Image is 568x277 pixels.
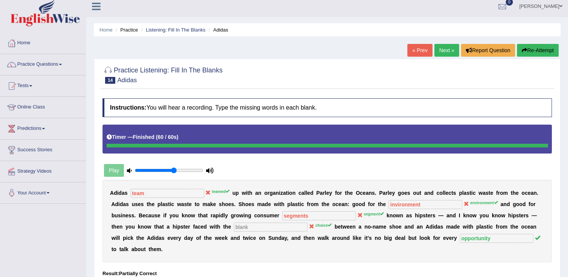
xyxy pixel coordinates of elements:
b: : [348,201,350,207]
b: n [449,212,453,218]
b: h [249,190,252,196]
b: e [404,190,407,196]
b: g [352,201,356,207]
b: w [472,212,476,218]
b: s [141,201,144,207]
b: o [188,212,191,218]
b: d [430,190,434,196]
b: c [525,190,528,196]
h2: Practice Listening: Fill In The Blanks [102,65,223,84]
b: i [278,201,279,207]
b: — [438,212,443,218]
b: s [125,190,128,196]
b: d [523,201,526,207]
b: i [170,201,171,207]
b: s [295,201,298,207]
b: m [314,201,318,207]
b: a [181,201,184,207]
b: u [416,190,420,196]
b: a [148,212,151,218]
a: Listening: Fill In The Blanks [146,27,205,33]
b: a [341,201,344,207]
b: t [488,190,490,196]
b: e [326,190,329,196]
b: h [347,190,350,196]
b: e [142,212,145,218]
b: e [528,190,531,196]
b: f [368,201,370,207]
b: . [537,190,538,196]
b: o [236,212,240,218]
b: o [500,190,503,196]
sup: teamed [212,189,229,194]
a: Tests [0,75,86,94]
b: l [444,190,446,196]
b: e [307,190,310,196]
b: t [247,190,249,196]
b: a [464,190,467,196]
b: t [168,201,170,207]
a: « Prev [407,44,432,57]
b: f [335,190,337,196]
b: b [111,212,115,218]
b: n [276,190,279,196]
b: e [516,190,519,196]
b: s [485,190,488,196]
b: . [375,190,376,196]
b: a [255,190,258,196]
b: i [243,212,245,218]
b: t [147,201,149,207]
b: a [283,190,286,196]
b: s [453,190,456,196]
b: s [126,201,129,207]
b: r [267,190,269,196]
b: h [148,201,152,207]
b: k [210,201,213,207]
b: a [203,212,206,218]
b: n [400,212,403,218]
b: a [406,212,409,218]
a: Strategy Videos [0,161,86,180]
b: f [307,201,309,207]
input: blank [282,211,356,220]
b: i [219,212,220,218]
a: Online Class [0,97,86,116]
b: g [248,212,252,218]
b: t [187,201,189,207]
b: c [437,190,440,196]
b: a [446,212,449,218]
b: e [389,190,392,196]
b: i [246,190,247,196]
b: r [323,190,325,196]
b: h [380,201,383,207]
b: h [281,201,285,207]
b: k [387,212,390,218]
b: a [262,201,265,207]
li: Adidas [207,26,228,33]
b: s [251,201,254,207]
b: c [301,201,304,207]
b: o [519,201,523,207]
b: . [134,212,136,218]
b: a [122,190,125,196]
b: o [332,201,336,207]
b: t [470,190,472,196]
b: l [325,190,326,196]
b: l [304,190,306,196]
b: s [264,212,267,218]
b: t [511,190,512,196]
b: d [220,212,224,218]
b: t [286,190,288,196]
b: i [418,212,420,218]
b: O [356,190,360,196]
b: c [298,190,301,196]
b: c [171,201,174,207]
b: t [321,201,323,207]
b: r [373,201,375,207]
b: s [118,212,121,218]
button: Report Question [461,44,515,57]
b: w [396,212,400,218]
b: s [467,190,470,196]
b: o [264,190,268,196]
b: e [274,212,277,218]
